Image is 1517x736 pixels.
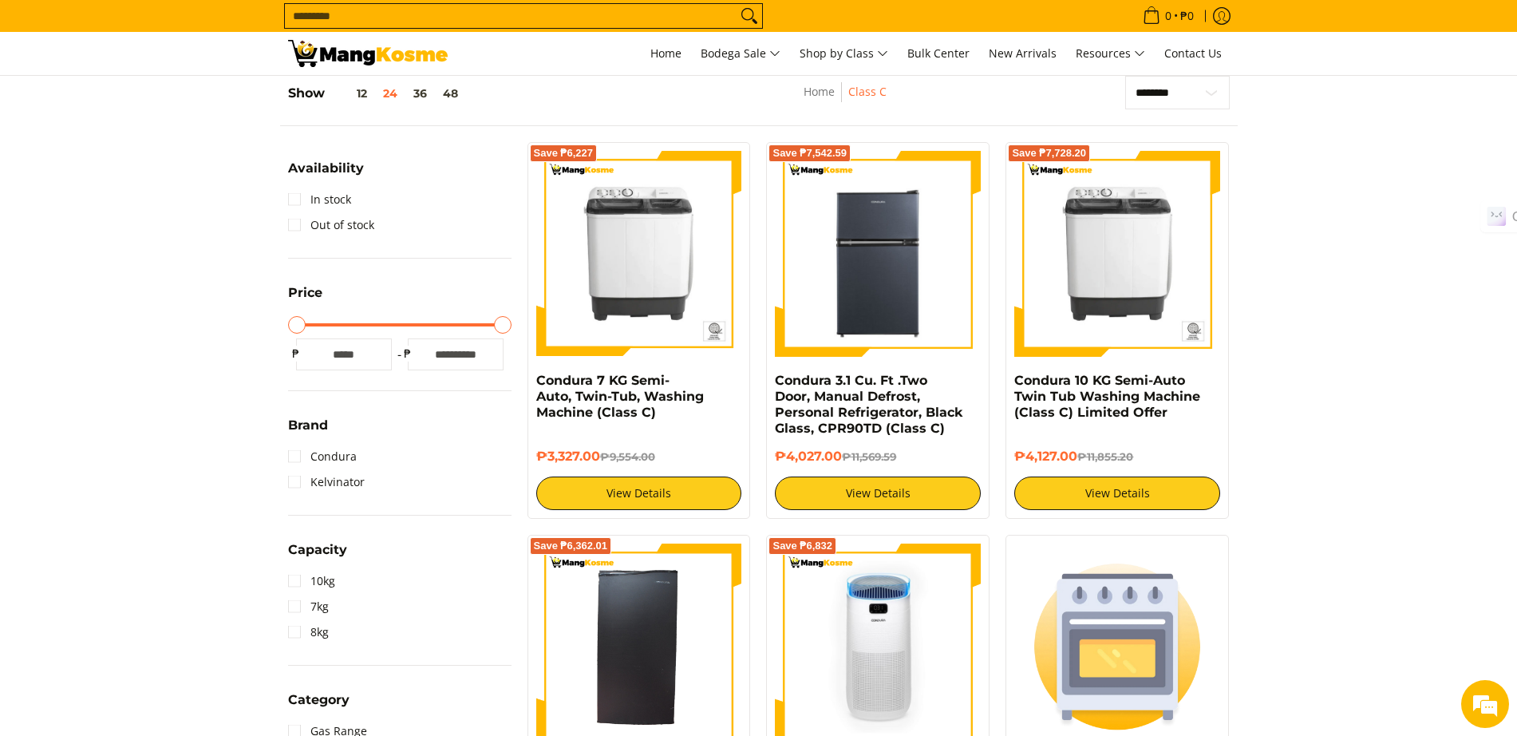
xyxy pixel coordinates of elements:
[288,544,347,556] span: Capacity
[1156,32,1230,75] a: Contact Us
[1077,450,1133,463] del: ₱11,855.20
[288,419,328,432] span: Brand
[325,87,375,100] button: 12
[288,444,357,469] a: Condura
[375,87,405,100] button: 24
[650,46,681,61] span: Home
[981,32,1065,75] a: New Arrivals
[288,162,364,175] span: Availability
[288,594,329,619] a: 7kg
[288,287,322,311] summary: Open
[288,85,466,101] h5: Show
[536,477,742,510] a: View Details
[1012,148,1086,158] span: Save ₱7,728.20
[534,541,608,551] span: Save ₱6,362.01
[737,4,762,28] button: Search
[899,32,978,75] a: Bulk Center
[288,40,448,67] img: Class C Home &amp; Business Appliances: Up to 70% Off l Mang Kosme
[536,449,742,465] h6: ₱3,327.00
[701,44,780,64] span: Bodega Sale
[1068,32,1153,75] a: Resources
[907,46,970,61] span: Bulk Center
[772,148,847,158] span: Save ₱7,542.59
[693,32,788,75] a: Bodega Sale
[1014,151,1220,357] img: condura-semi-automatic-10-kilos-twin-tub-washing-machine-front-view-class-c-mang-kosme
[848,84,887,99] a: Class C
[642,32,689,75] a: Home
[775,477,981,510] a: View Details
[536,151,742,357] img: condura-semi-automatic-7-kilos-twin-tub-washing-machine-front-view-mang-kosme
[288,544,347,568] summary: Open
[1138,7,1199,25] span: •
[288,419,328,444] summary: Open
[989,46,1057,61] span: New Arrivals
[1163,10,1174,22] span: 0
[792,32,896,75] a: Shop by Class
[288,162,364,187] summary: Open
[842,450,896,463] del: ₱11,569.59
[1178,10,1196,22] span: ₱0
[288,187,351,212] a: In stock
[800,44,888,64] span: Shop by Class
[288,212,374,238] a: Out of stock
[536,373,704,420] a: Condura 7 KG Semi-Auto, Twin-Tub, Washing Machine (Class C)
[400,346,416,362] span: ₱
[288,619,329,645] a: 8kg
[288,694,350,718] summary: Open
[772,541,832,551] span: Save ₱6,832
[288,694,350,706] span: Category
[600,450,655,463] del: ₱9,554.00
[1014,373,1200,420] a: Condura 10 KG Semi-Auto Twin Tub Washing Machine (Class C) Limited Offer
[405,87,435,100] button: 36
[775,373,962,436] a: Condura 3.1 Cu. Ft .Two Door, Manual Defrost, Personal Refrigerator, Black Glass, CPR90TD (Class C)
[288,346,304,362] span: ₱
[534,148,594,158] span: Save ₱6,227
[1164,46,1222,61] span: Contact Us
[775,449,981,465] h6: ₱4,027.00
[804,84,835,99] a: Home
[1014,449,1220,465] h6: ₱4,127.00
[435,87,466,100] button: 48
[709,82,982,118] nav: Breadcrumbs
[775,151,981,357] img: Condura 3.1 Cu. Ft .Two Door, Manual Defrost, Personal Refrigerator, Black Glass, CPR90TD (Class C)
[1014,477,1220,510] a: View Details
[464,32,1230,75] nav: Main Menu
[288,469,365,495] a: Kelvinator
[288,568,335,594] a: 10kg
[288,287,322,299] span: Price
[1076,44,1145,64] span: Resources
